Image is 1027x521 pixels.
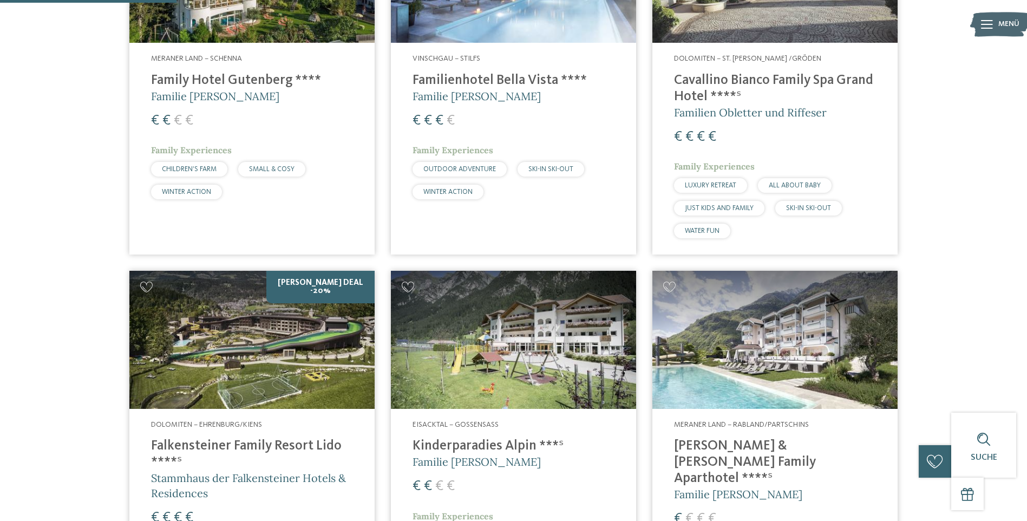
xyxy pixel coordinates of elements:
[413,479,421,493] span: €
[249,166,295,173] span: SMALL & COSY
[162,166,217,173] span: CHILDREN’S FARM
[685,182,736,189] span: LUXURY RETREAT
[151,114,159,128] span: €
[151,73,353,89] h4: Family Hotel Gutenberg ****
[413,89,541,103] span: Familie [PERSON_NAME]
[413,145,493,155] span: Family Experiences
[413,114,421,128] span: €
[528,166,573,173] span: SKI-IN SKI-OUT
[185,114,193,128] span: €
[447,114,455,128] span: €
[685,227,719,235] span: WATER FUN
[674,73,876,105] h4: Cavallino Bianco Family Spa Grand Hotel ****ˢ
[674,130,682,144] span: €
[674,55,821,62] span: Dolomiten – St. [PERSON_NAME] /Gröden
[674,438,876,487] h4: [PERSON_NAME] & [PERSON_NAME] Family Aparthotel ****ˢ
[435,114,443,128] span: €
[424,114,432,128] span: €
[674,421,809,428] span: Meraner Land – Rabland/Partschins
[674,161,755,172] span: Family Experiences
[413,421,499,428] span: Eisacktal – Gossensass
[391,271,636,409] img: Kinderparadies Alpin ***ˢ
[162,114,171,128] span: €
[151,438,353,471] h4: Falkensteiner Family Resort Lido ****ˢ
[423,166,496,173] span: OUTDOOR ADVENTURE
[435,479,443,493] span: €
[174,114,182,128] span: €
[151,145,232,155] span: Family Experiences
[674,487,802,501] span: Familie [PERSON_NAME]
[413,438,614,454] h4: Kinderparadies Alpin ***ˢ
[685,130,694,144] span: €
[674,106,827,119] span: Familien Obletter und Riffeser
[413,73,614,89] h4: Familienhotel Bella Vista ****
[685,205,754,212] span: JUST KIDS AND FAMILY
[652,271,898,409] img: Familienhotels gesucht? Hier findet ihr die besten!
[708,130,716,144] span: €
[162,188,211,196] span: WINTER ACTION
[151,55,242,62] span: Meraner Land – Schenna
[447,479,455,493] span: €
[413,455,541,468] span: Familie [PERSON_NAME]
[697,130,705,144] span: €
[423,188,473,196] span: WINTER ACTION
[151,471,346,500] span: Stammhaus der Falkensteiner Hotels & Residences
[971,453,997,462] span: Suche
[413,55,480,62] span: Vinschgau – Stilfs
[424,479,432,493] span: €
[786,205,831,212] span: SKI-IN SKI-OUT
[151,89,279,103] span: Familie [PERSON_NAME]
[129,271,375,409] img: Familienhotels gesucht? Hier findet ihr die besten!
[151,421,262,428] span: Dolomiten – Ehrenburg/Kiens
[769,182,821,189] span: ALL ABOUT BABY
